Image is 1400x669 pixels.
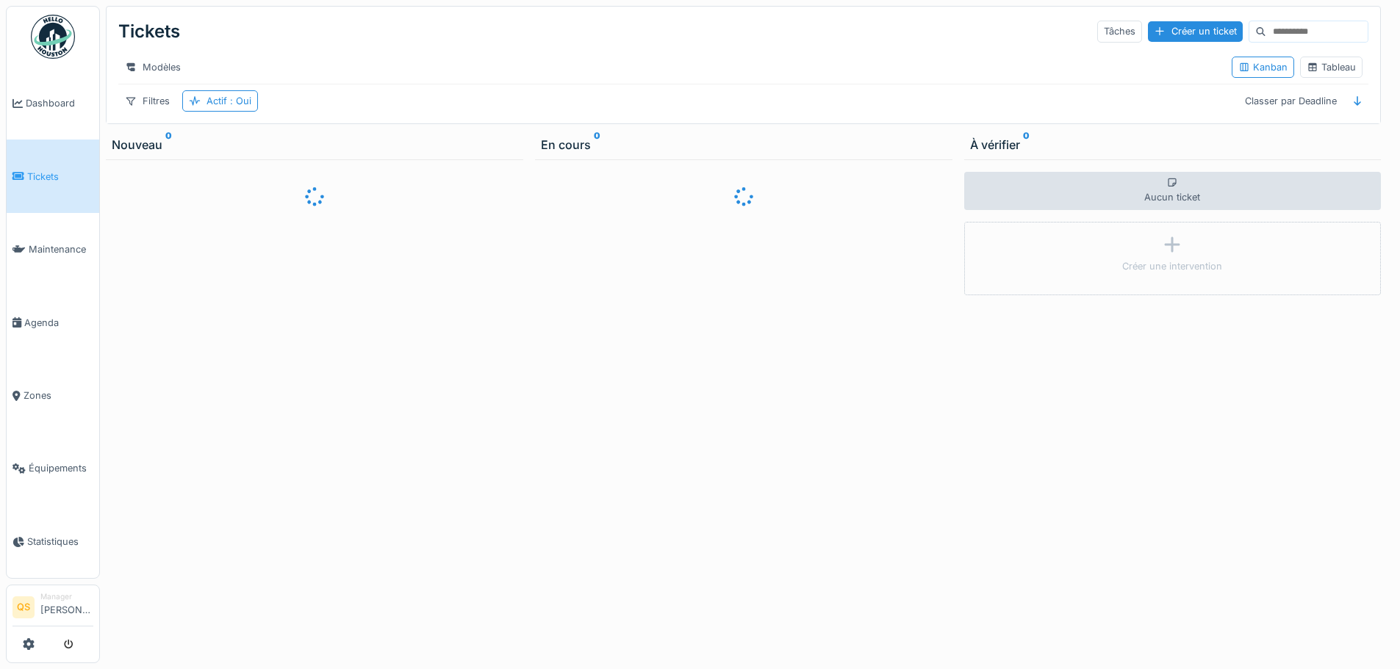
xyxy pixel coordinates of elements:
div: Aucun ticket [964,172,1382,210]
div: Créer une intervention [1122,259,1222,273]
div: Modèles [118,57,187,78]
a: Agenda [7,286,99,358]
img: Badge_color-CXgf-gQk.svg [31,15,75,59]
a: Zones [7,359,99,432]
a: Statistiques [7,505,99,578]
li: QS [12,596,35,618]
span: Zones [24,388,93,402]
div: Manager [40,591,93,602]
div: En cours [541,136,947,153]
div: À vérifier [970,136,1376,153]
sup: 0 [1023,136,1030,153]
span: Agenda [24,316,93,330]
span: : Oui [227,95,251,106]
span: Tickets [27,170,93,184]
li: [PERSON_NAME] [40,591,93,623]
span: Dashboard [26,96,93,110]
div: Kanban [1238,60,1288,74]
div: Actif [207,94,251,108]
div: Tâches [1097,21,1142,42]
div: Tickets [118,12,180,51]
span: Maintenance [29,242,93,256]
div: Tableau [1307,60,1356,74]
sup: 0 [165,136,172,153]
a: QS Manager[PERSON_NAME] [12,591,93,626]
div: Classer par Deadline [1238,90,1343,112]
a: Maintenance [7,213,99,286]
span: Statistiques [27,535,93,549]
div: Créer un ticket [1148,21,1243,41]
span: Équipements [29,461,93,475]
a: Équipements [7,432,99,505]
a: Tickets [7,140,99,212]
a: Dashboard [7,67,99,140]
div: Nouveau [112,136,517,153]
sup: 0 [594,136,600,153]
div: Filtres [118,90,176,112]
